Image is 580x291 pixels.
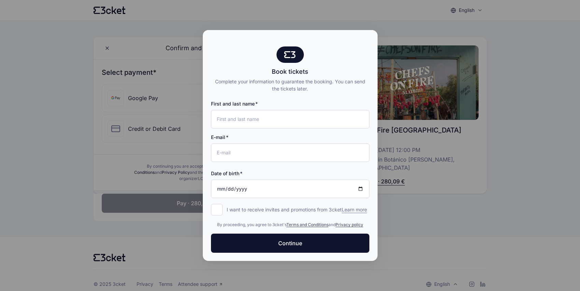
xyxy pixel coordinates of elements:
[211,110,369,128] input: First and last name
[227,206,367,213] p: I want to receive invites and promotions from 3cket
[286,222,328,227] a: Terms and Conditions
[278,239,302,247] span: Continue
[336,222,363,227] a: Privacy policy
[342,206,367,213] span: Learn more
[211,143,369,162] input: E-mail
[211,78,369,92] div: Complete your information to guarantee the booking. You can send the tickets later.
[211,67,369,77] div: Book tickets
[211,234,369,253] button: Continue
[211,221,369,228] div: By proceeding, you agree to 3cket's and
[211,100,258,107] label: First and last name
[211,170,242,177] label: Date of birth
[211,134,228,141] label: E-mail
[211,180,369,198] input: Date of birth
